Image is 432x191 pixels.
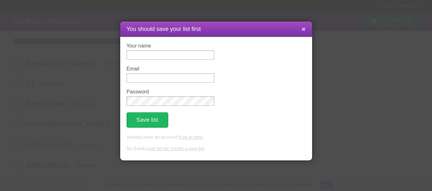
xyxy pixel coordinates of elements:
[127,112,168,128] button: Save list
[148,146,204,151] a: just let me create a new list
[127,43,214,49] label: Your name
[180,135,203,140] a: Log in here
[127,89,214,95] label: Password
[127,66,214,72] label: Email
[127,145,306,152] p: No thanks, .
[127,134,306,141] p: Already have an account? .
[127,25,306,33] h1: You should save your list first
